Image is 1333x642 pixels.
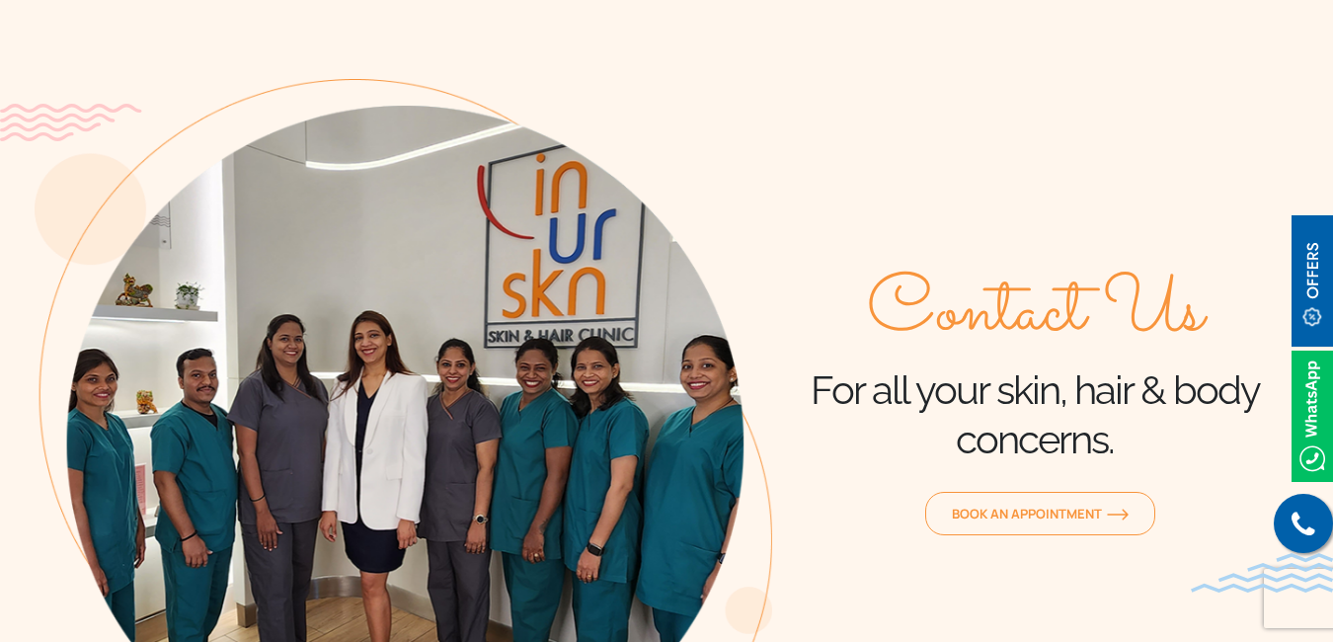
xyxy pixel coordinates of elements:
[1292,404,1333,426] a: Whatsappicon
[772,269,1298,464] div: For all your skin, hair & body concerns.
[952,505,1129,522] span: Book an Appointment
[1294,607,1308,622] img: up-blue-arrow.svg
[867,269,1204,358] span: Contact Us
[1191,553,1333,593] img: bluewave
[1292,215,1333,347] img: offerBt
[1107,509,1129,521] img: orange-arrow
[925,492,1155,535] a: Book an Appointmentorange-arrow
[1292,351,1333,482] img: Whatsappicon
